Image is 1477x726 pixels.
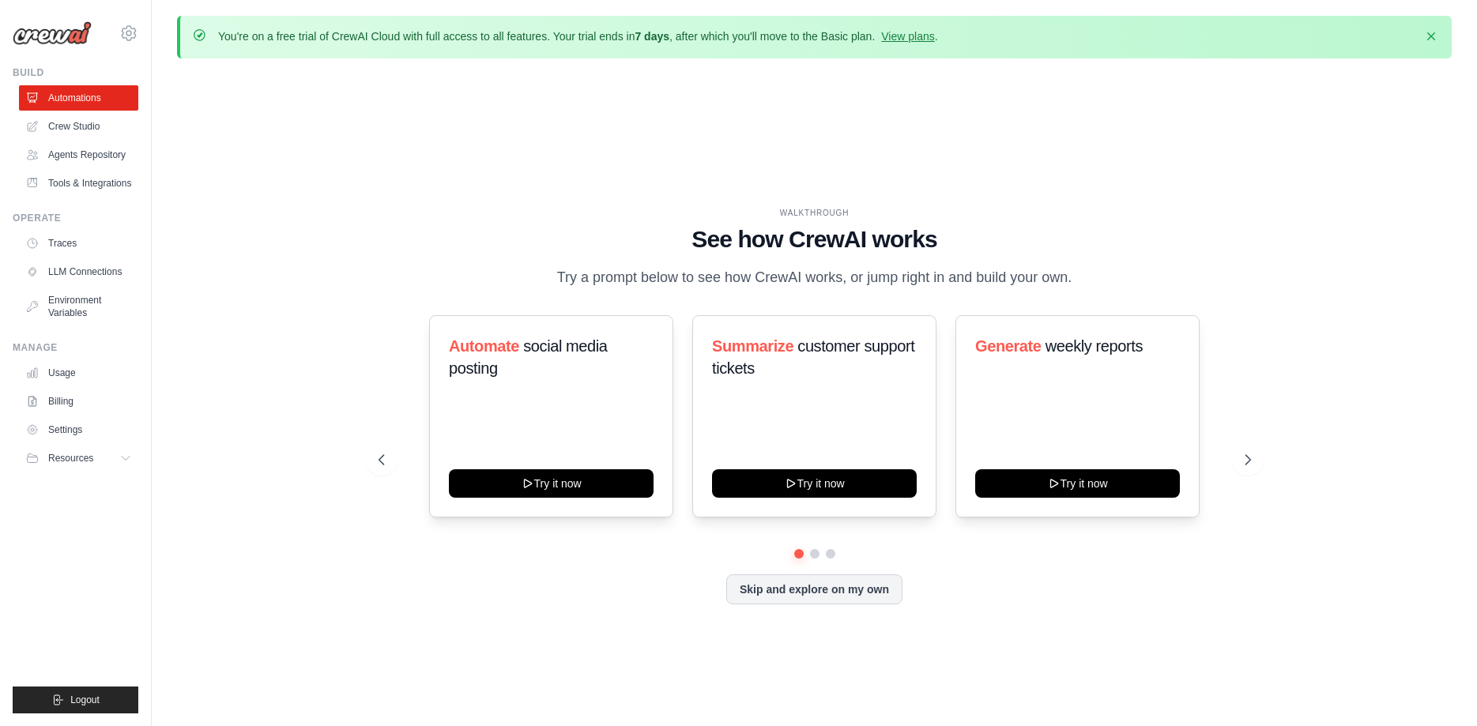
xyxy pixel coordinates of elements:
[13,66,138,79] div: Build
[19,288,138,325] a: Environment Variables
[379,207,1251,219] div: WALKTHROUGH
[449,337,608,377] span: social media posting
[13,212,138,224] div: Operate
[19,389,138,414] a: Billing
[1398,650,1477,726] iframe: Chat Widget
[712,337,914,377] span: customer support tickets
[19,446,138,471] button: Resources
[19,171,138,196] a: Tools & Integrations
[712,469,917,498] button: Try it now
[449,469,654,498] button: Try it now
[19,85,138,111] a: Automations
[48,452,93,465] span: Resources
[70,694,100,706] span: Logout
[19,231,138,256] a: Traces
[13,687,138,713] button: Logout
[1046,337,1143,355] span: weekly reports
[19,360,138,386] a: Usage
[975,337,1042,355] span: Generate
[13,341,138,354] div: Manage
[635,30,669,43] strong: 7 days
[975,469,1180,498] button: Try it now
[19,417,138,442] a: Settings
[218,28,938,44] p: You're on a free trial of CrewAI Cloud with full access to all features. Your trial ends in , aft...
[19,259,138,284] a: LLM Connections
[726,574,902,604] button: Skip and explore on my own
[712,337,793,355] span: Summarize
[19,114,138,139] a: Crew Studio
[549,266,1080,289] p: Try a prompt below to see how CrewAI works, or jump right in and build your own.
[379,225,1251,254] h1: See how CrewAI works
[449,337,519,355] span: Automate
[13,21,92,45] img: Logo
[19,142,138,167] a: Agents Repository
[881,30,934,43] a: View plans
